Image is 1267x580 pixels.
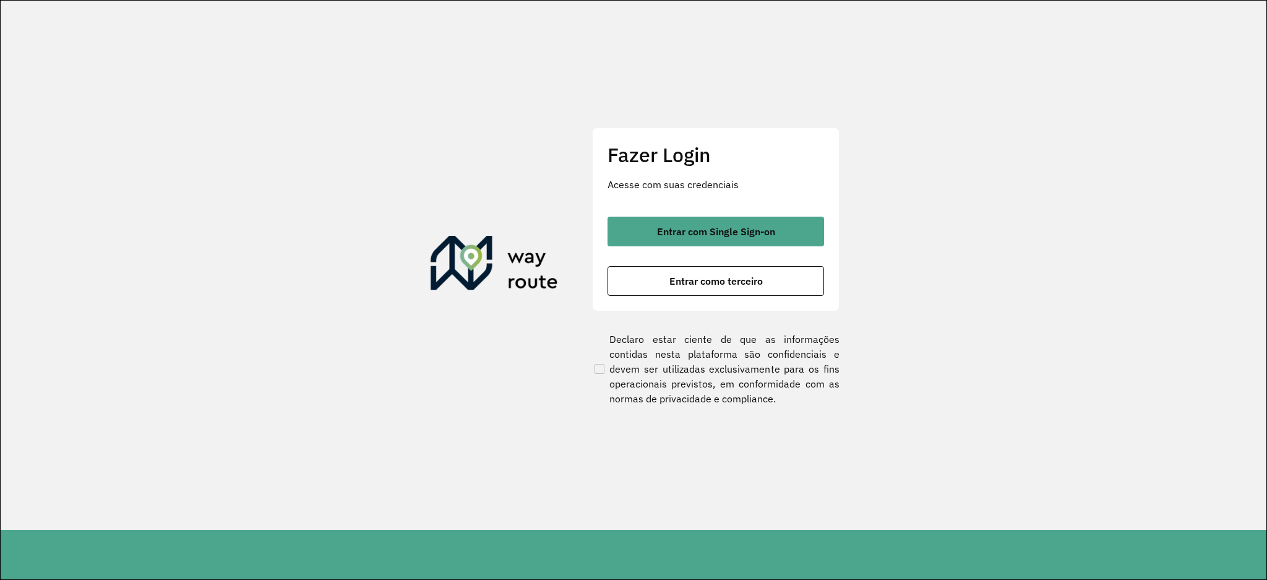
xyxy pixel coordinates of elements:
button: button [608,266,824,296]
span: Entrar com Single Sign-on [657,227,775,236]
label: Declaro estar ciente de que as informações contidas nesta plataforma são confidenciais e devem se... [592,332,840,406]
img: Roteirizador AmbevTech [431,236,558,295]
p: Acesse com suas credenciais [608,177,824,192]
span: Entrar como terceiro [669,276,763,286]
h2: Fazer Login [608,143,824,167]
button: button [608,217,824,246]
